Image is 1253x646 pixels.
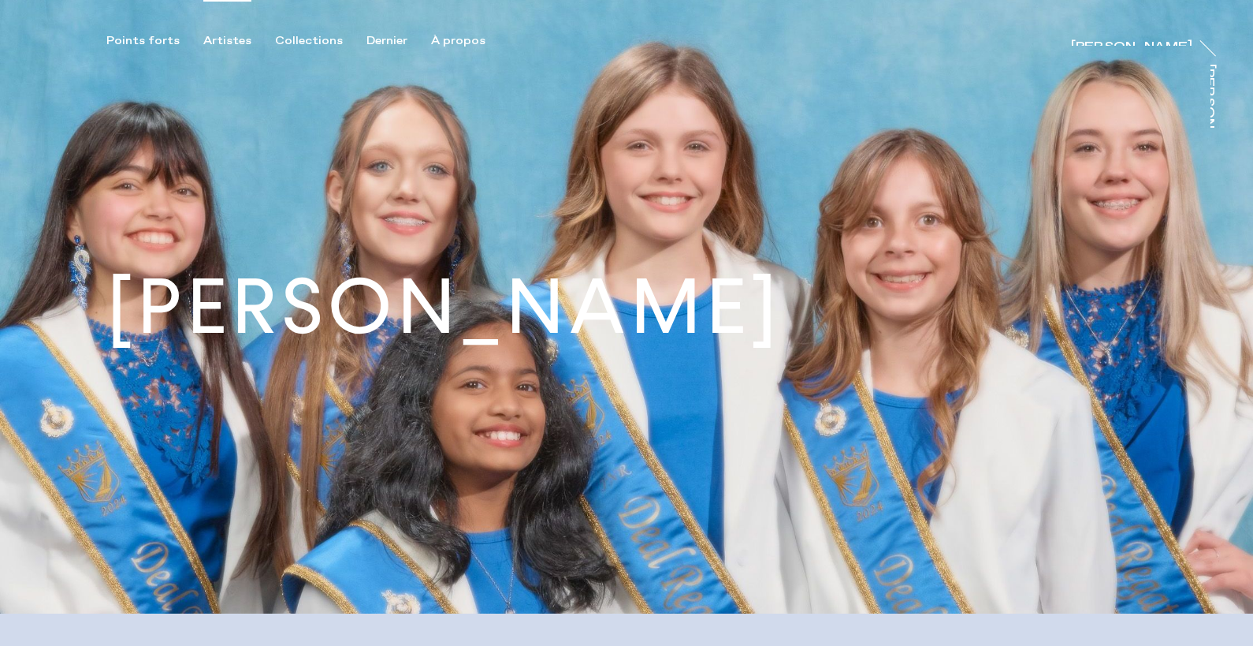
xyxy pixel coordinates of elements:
font: Dernier [366,34,407,48]
a: [PERSON_NAME] [1210,64,1226,129]
font: [PERSON_NAME] [1201,64,1218,185]
button: À propos [431,34,509,48]
button: Dernier [366,34,431,48]
button: Artistes [203,34,275,48]
button: Points forts [106,34,203,48]
font: Points forts [106,34,180,48]
font: Artistes [203,34,251,48]
font: Collections [275,34,343,48]
font: À propos [431,34,485,48]
font: [PERSON_NAME] [106,261,782,353]
button: Collections [275,34,366,48]
a: [PERSON_NAME] [1071,30,1192,46]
